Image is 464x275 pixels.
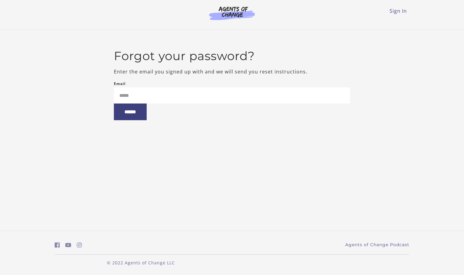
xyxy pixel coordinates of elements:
[65,241,71,250] a: https://www.youtube.com/c/AgentsofChangeTestPrepbyMeaganMitchell (Open in a new window)
[55,241,60,250] a: https://www.facebook.com/groups/aswbtestprep (Open in a new window)
[345,242,409,248] a: Agents of Change Podcast
[114,49,350,63] h2: Forgot your password?
[114,80,126,87] label: Email
[114,68,350,75] p: Enter the email you signed up with and we will send you reset instructions.
[55,242,60,248] i: https://www.facebook.com/groups/aswbtestprep (Open in a new window)
[77,242,82,248] i: https://www.instagram.com/agentsofchangeprep/ (Open in a new window)
[203,6,261,20] img: Agents of Change Logo
[65,242,71,248] i: https://www.youtube.com/c/AgentsofChangeTestPrepbyMeaganMitchell (Open in a new window)
[55,260,227,266] p: © 2022 Agents of Change LLC
[77,241,82,250] a: https://www.instagram.com/agentsofchangeprep/ (Open in a new window)
[390,8,407,14] a: Sign In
